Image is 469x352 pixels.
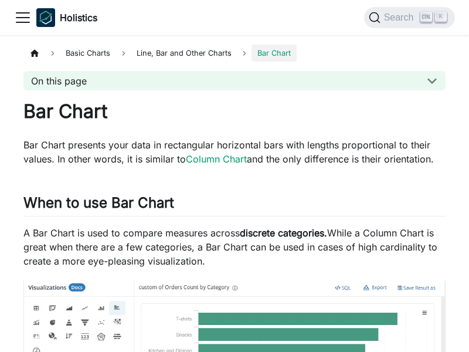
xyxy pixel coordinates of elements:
a: Column Chart [186,153,247,165]
span: Search [380,12,421,23]
strong: discrete categories. [240,227,327,239]
h1: Bar Chart [23,100,446,123]
a: Home page [23,45,46,62]
img: Holistics [36,8,55,27]
button: Toggle navigation bar [14,9,32,26]
button: On this page [23,71,446,90]
p: A Bar Chart is used to compare measures across While a Column Chart is great when there are a few... [23,226,446,268]
h2: When to use Bar Chart [23,194,446,216]
nav: Breadcrumbs [23,45,446,62]
span: Basic Charts [60,45,116,62]
span: Line, Bar and Other Charts [131,45,237,62]
span: Bar Chart [252,45,297,62]
b: Holistics [60,11,97,25]
kbd: K [435,12,447,22]
p: Bar Chart presents your data in rectangular horizontal bars with lengths proportional to their va... [23,138,446,166]
a: HolisticsHolistics [36,8,97,27]
button: Search (Ctrl+K) [364,7,455,28]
